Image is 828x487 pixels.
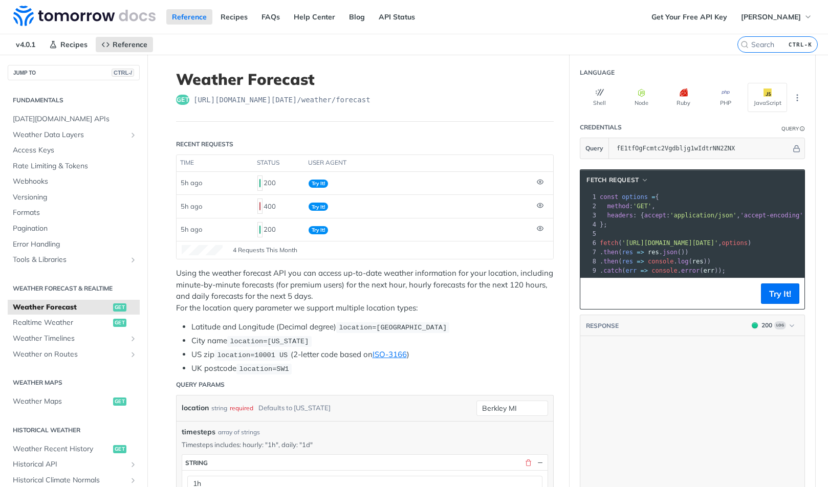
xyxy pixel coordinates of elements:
h2: Historical Weather [8,426,140,435]
button: Show subpages for Weather Timelines [129,335,137,343]
span: Weather Data Layers [13,130,126,140]
div: 8 [580,257,598,266]
span: : , [600,203,656,210]
span: get [113,397,126,406]
li: Latitude and Longitude (Decimal degree) [191,321,554,333]
a: Access Keys [8,143,140,158]
h2: Weather Forecast & realtime [8,284,140,293]
p: Timesteps includes: hourly: "1h", daily: "1d" [182,440,548,449]
span: [DATE][DOMAIN_NAME] APIs [13,114,137,124]
img: Tomorrow.io Weather API Docs [13,6,156,26]
div: 200 [257,221,300,238]
a: Weather on RoutesShow subpages for Weather on Routes [8,347,140,362]
div: Credentials [580,123,622,132]
span: . ( . ( )) [600,258,711,265]
span: method [607,203,629,210]
div: QueryInformation [781,125,805,132]
button: Show subpages for Tools & Libraries [129,256,137,264]
span: . ( . ( )); [600,267,726,274]
div: Query Params [176,380,225,389]
span: Recipes [60,40,88,49]
span: Weather Timelines [13,334,126,344]
a: Weather Data LayersShow subpages for Weather Data Layers [8,127,140,143]
p: Using the weather forecast API you can access up-to-date weather information for your location, i... [176,268,554,314]
button: Copy to clipboard [585,286,600,301]
button: [PERSON_NAME] [735,9,818,25]
span: = [651,193,655,201]
div: required [230,401,253,415]
span: 5h ago [181,202,202,210]
span: v4.0.1 [10,37,41,52]
a: Weather Forecastget [8,300,140,315]
span: 200 [259,226,260,234]
button: JUMP TOCTRL-/ [8,65,140,80]
button: fetch Request [583,175,652,185]
span: Query [585,144,603,153]
span: 'application/json' [670,212,736,219]
span: 5h ago [181,225,202,233]
span: res [692,258,704,265]
a: Weather TimelinesShow subpages for Weather Timelines [8,331,140,346]
div: 9 [580,266,598,275]
span: Realtime Weather [13,318,111,328]
button: Ruby [664,83,703,112]
div: array of strings [218,428,260,437]
input: apikey [612,138,791,159]
button: Show subpages for Weather Data Layers [129,131,137,139]
th: time [177,155,253,171]
button: Show subpages for Historical API [129,460,137,469]
li: UK postcode [191,363,554,374]
div: 400 [257,197,300,215]
button: 200200Log [747,320,799,330]
th: user agent [304,155,533,171]
span: console [651,267,678,274]
span: Versioning [13,192,137,203]
a: Reference [166,9,212,25]
div: 3 [580,211,598,220]
button: Show subpages for Weather on Routes [129,350,137,359]
div: 4 [580,220,598,229]
span: Rate Limiting & Tokens [13,161,137,171]
span: Historical API [13,459,126,470]
span: '[URL][DOMAIN_NAME][DATE]' [622,239,718,247]
a: Error Handling [8,237,140,252]
span: 5h ago [181,179,202,187]
span: Weather Maps [13,396,111,407]
span: => [641,267,648,274]
span: https://api.tomorrow.io/v4/weather/forecast [193,95,371,105]
div: 2 [580,202,598,211]
div: 200 [761,321,772,330]
button: Show subpages for Historical Climate Normals [129,476,137,484]
span: 400 [259,202,260,210]
span: then [603,258,618,265]
button: Query [580,138,609,159]
li: City name [191,335,554,347]
div: Language [580,68,615,77]
span: 200 [259,179,260,187]
span: error [681,267,700,274]
span: then [603,249,618,256]
a: Recipes [215,9,253,25]
span: Formats [13,208,137,218]
span: location=[US_STATE] [230,338,309,345]
a: Reference [96,37,153,52]
a: Formats [8,205,140,220]
li: US zip (2-letter code based on ) [191,349,554,361]
h2: Weather Maps [8,378,140,387]
svg: More ellipsis [793,93,802,102]
span: Try It! [309,180,328,188]
span: location=10001 US [217,351,288,359]
a: Versioning [8,190,140,205]
span: Reference [113,40,147,49]
span: options [722,239,748,247]
span: timesteps [182,427,215,437]
span: res [622,249,633,256]
canvas: Line Graph [182,245,223,255]
svg: Search [740,40,749,49]
span: => [637,249,644,256]
span: get [113,445,126,453]
a: Blog [343,9,371,25]
span: get [176,95,189,105]
a: Historical APIShow subpages for Historical API [8,457,140,472]
button: JavaScript [748,83,787,112]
